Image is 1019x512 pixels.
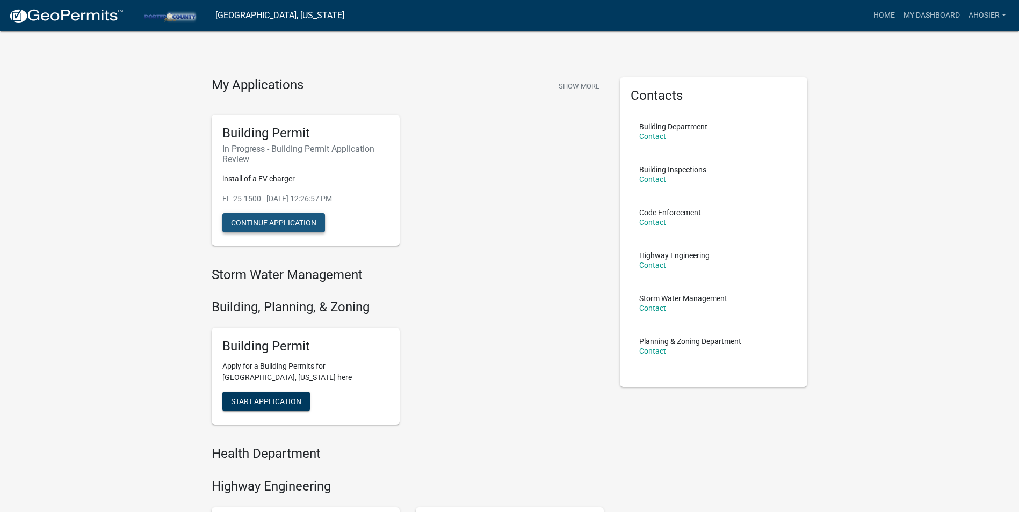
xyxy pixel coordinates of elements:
p: Storm Water Management [639,295,727,302]
button: Continue Application [222,213,325,232]
p: Building Department [639,123,707,130]
button: Show More [554,77,604,95]
p: Building Inspections [639,166,706,173]
h4: Highway Engineering [212,479,604,494]
h5: Building Permit [222,126,389,141]
img: Porter County, Indiana [132,8,207,23]
a: Contact [639,304,666,312]
a: Home [869,5,899,26]
h4: Health Department [212,446,604,462]
a: [GEOGRAPHIC_DATA], [US_STATE] [215,6,344,25]
h5: Building Permit [222,339,389,354]
h5: Contacts [631,88,797,104]
p: Planning & Zoning Department [639,338,741,345]
p: Highway Engineering [639,252,710,259]
a: Contact [639,347,666,355]
span: Start Application [231,397,301,406]
p: install of a EV charger [222,173,389,185]
h4: Building, Planning, & Zoning [212,299,604,315]
a: ahosier [964,5,1010,26]
p: EL-25-1500 - [DATE] 12:26:57 PM [222,193,389,204]
h6: In Progress - Building Permit Application Review [222,144,389,164]
button: Start Application [222,392,310,411]
a: Contact [639,261,666,269]
h4: Storm Water Management [212,267,604,283]
p: Code Enforcement [639,209,701,216]
a: Contact [639,132,666,141]
a: My Dashboard [899,5,964,26]
p: Apply for a Building Permits for [GEOGRAPHIC_DATA], [US_STATE] here [222,361,389,383]
h4: My Applications [212,77,303,93]
a: Contact [639,175,666,184]
a: Contact [639,218,666,226]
